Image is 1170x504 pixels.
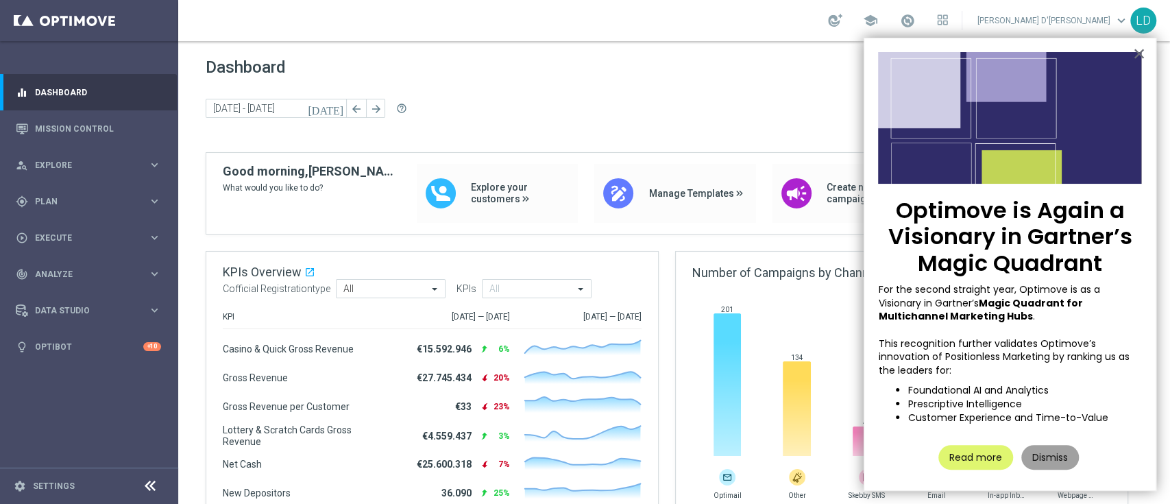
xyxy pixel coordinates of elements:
[35,197,148,206] span: Plan
[35,307,148,315] span: Data Studio
[143,342,161,351] div: +10
[16,268,148,280] div: Analyze
[16,341,28,353] i: lightbulb
[33,482,75,490] a: Settings
[35,161,148,169] span: Explore
[148,195,161,208] i: keyboard_arrow_right
[878,296,1084,324] strong: Magic Quadrant for Multichannel Marketing Hubs
[1114,13,1129,28] span: keyboard_arrow_down
[907,398,1142,411] li: Prescriptive Intelligence
[35,234,148,242] span: Execute
[148,267,161,280] i: keyboard_arrow_right
[878,283,1102,310] span: For the second straight year, Optimove is as a Visionary in Gartner’s
[35,110,161,147] a: Mission Control
[907,384,1142,398] li: Foundational AI and Analytics
[16,110,161,147] div: Mission Control
[863,13,878,28] span: school
[16,232,28,244] i: play_circle_outline
[907,411,1142,425] li: Customer Experience and Time-to-Value
[16,268,28,280] i: track_changes
[1132,43,1145,64] button: Close
[938,445,1013,470] button: Read more
[1032,309,1034,323] span: .
[148,304,161,317] i: keyboard_arrow_right
[148,231,161,244] i: keyboard_arrow_right
[878,197,1142,276] p: Optimove is Again a Visionary in Gartner’s Magic Quadrant
[35,328,143,365] a: Optibot
[16,304,148,317] div: Data Studio
[1021,445,1079,470] button: Dismiss
[16,159,148,171] div: Explore
[16,328,161,365] div: Optibot
[16,86,28,99] i: equalizer
[1130,8,1156,34] div: LD
[16,232,148,244] div: Execute
[16,159,28,171] i: person_search
[16,74,161,110] div: Dashboard
[976,10,1130,31] a: [PERSON_NAME] D'[PERSON_NAME]
[16,195,28,208] i: gps_fixed
[16,195,148,208] div: Plan
[148,158,161,171] i: keyboard_arrow_right
[35,270,148,278] span: Analyze
[14,480,26,492] i: settings
[35,74,161,110] a: Dashboard
[878,337,1142,378] p: This recognition further validates Optimove’s innovation of Positionless Marketing by ranking us ...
